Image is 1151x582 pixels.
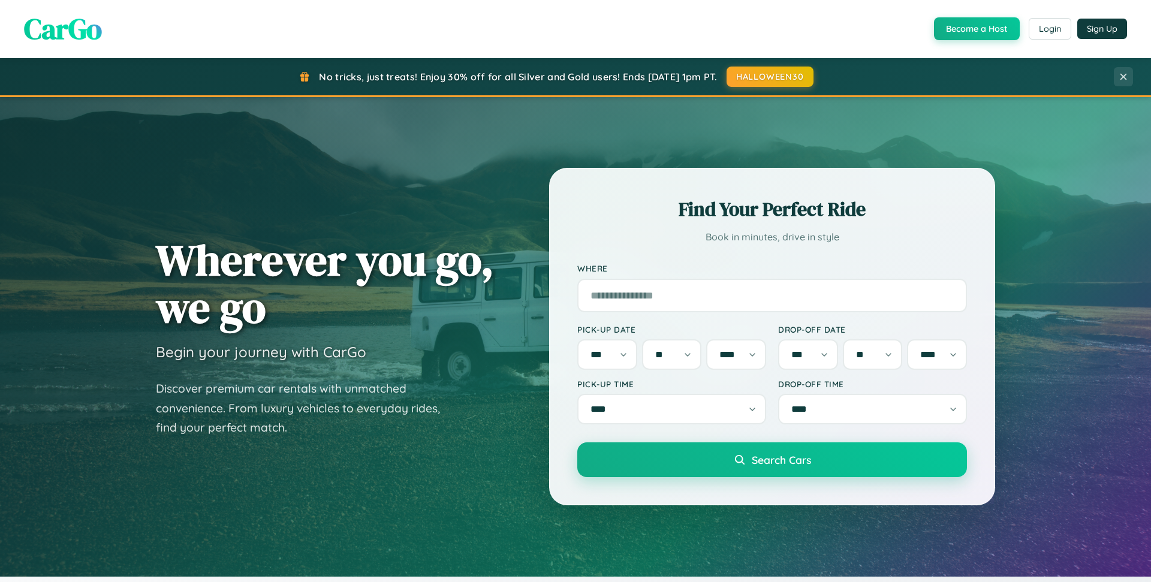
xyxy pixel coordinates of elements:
[778,324,967,334] label: Drop-off Date
[577,379,766,389] label: Pick-up Time
[727,67,813,87] button: HALLOWEEN30
[577,196,967,222] h2: Find Your Perfect Ride
[1077,19,1127,39] button: Sign Up
[934,17,1020,40] button: Become a Host
[156,343,366,361] h3: Begin your journey with CarGo
[577,264,967,274] label: Where
[319,71,717,83] span: No tricks, just treats! Enjoy 30% off for all Silver and Gold users! Ends [DATE] 1pm PT.
[24,9,102,49] span: CarGo
[577,442,967,477] button: Search Cars
[156,379,456,438] p: Discover premium car rentals with unmatched convenience. From luxury vehicles to everyday rides, ...
[778,379,967,389] label: Drop-off Time
[156,236,494,331] h1: Wherever you go, we go
[577,228,967,246] p: Book in minutes, drive in style
[752,453,811,466] span: Search Cars
[1029,18,1071,40] button: Login
[577,324,766,334] label: Pick-up Date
